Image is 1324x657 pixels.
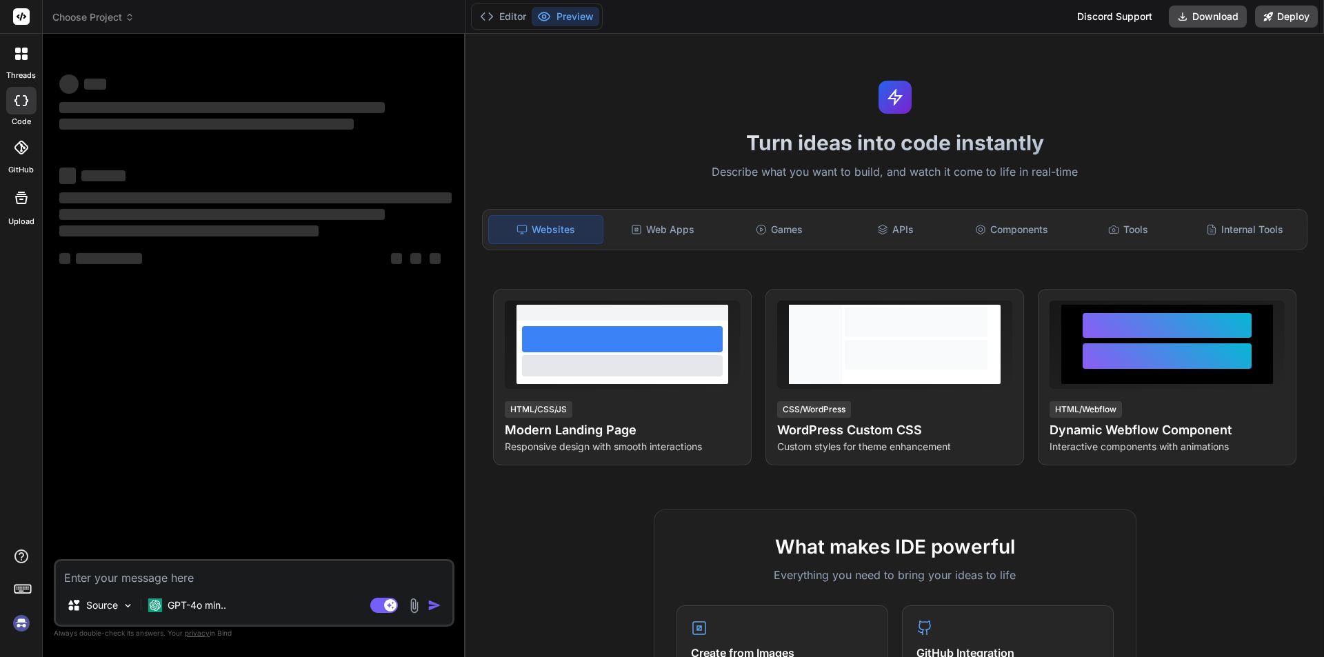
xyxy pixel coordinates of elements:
[505,421,740,440] h4: Modern Landing Page
[430,253,441,264] span: ‌
[8,164,34,176] label: GitHub
[606,215,720,244] div: Web Apps
[406,598,422,614] img: attachment
[54,627,454,640] p: Always double-check its answers. Your in Bind
[505,440,740,454] p: Responsive design with smooth interactions
[723,215,836,244] div: Games
[76,253,142,264] span: ‌
[410,253,421,264] span: ‌
[81,170,126,181] span: ‌
[1050,421,1285,440] h4: Dynamic Webflow Component
[777,440,1012,454] p: Custom styles for theme enhancement
[8,216,34,228] label: Upload
[777,421,1012,440] h4: WordPress Custom CSS
[86,598,118,612] p: Source
[59,209,385,220] span: ‌
[474,163,1316,181] p: Describe what you want to build, and watch it come to life in real-time
[52,10,134,24] span: Choose Project
[59,192,452,203] span: ‌
[12,116,31,128] label: code
[505,401,572,418] div: HTML/CSS/JS
[59,102,385,113] span: ‌
[59,225,319,236] span: ‌
[1187,215,1301,244] div: Internal Tools
[59,74,79,94] span: ‌
[676,532,1114,561] h2: What makes IDE powerful
[122,600,134,611] img: Pick Models
[955,215,1069,244] div: Components
[1050,401,1122,418] div: HTML/Webflow
[59,168,76,184] span: ‌
[1255,6,1318,28] button: Deploy
[777,401,851,418] div: CSS/WordPress
[1169,6,1247,28] button: Download
[59,119,354,130] span: ‌
[148,598,162,612] img: GPT-4o mini
[1069,6,1161,28] div: Discord Support
[59,253,70,264] span: ‌
[532,7,599,26] button: Preview
[10,611,33,635] img: signin
[84,79,106,90] span: ‌
[474,130,1316,155] h1: Turn ideas into code instantly
[391,253,402,264] span: ‌
[428,598,441,612] img: icon
[474,7,532,26] button: Editor
[6,70,36,81] label: threads
[185,629,210,637] span: privacy
[488,215,603,244] div: Websites
[839,215,952,244] div: APIs
[676,567,1114,583] p: Everything you need to bring your ideas to life
[1050,440,1285,454] p: Interactive components with animations
[168,598,226,612] p: GPT-4o min..
[1072,215,1185,244] div: Tools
